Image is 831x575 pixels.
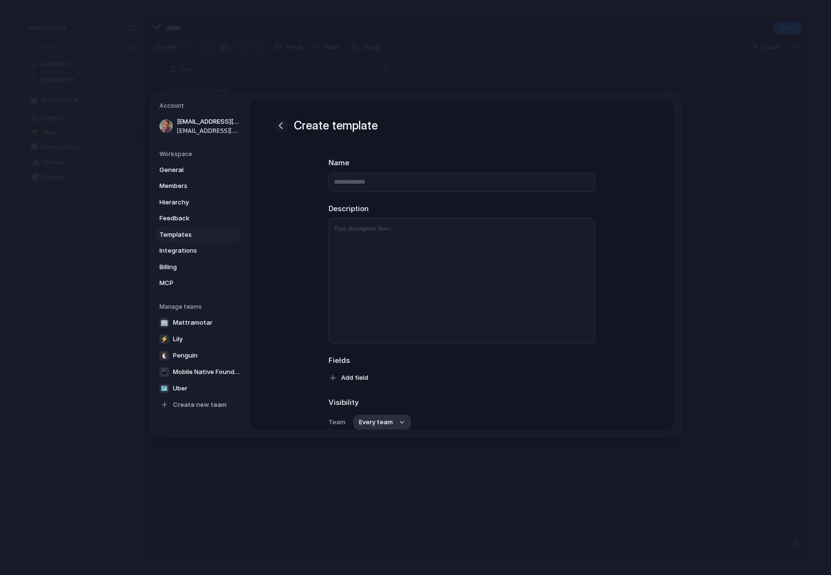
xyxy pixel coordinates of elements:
span: Templates [159,230,221,239]
a: ⚡Lily [157,331,245,346]
div: ⚡ [159,334,169,344]
a: General [157,162,241,177]
span: MCP [159,278,221,288]
div: 🐧 [159,350,169,360]
a: Billing [157,259,241,274]
h5: Workspace [159,149,241,158]
a: MCP [157,275,241,291]
a: 📱Mobile Native Foundation [157,364,245,379]
h5: Account [159,101,241,110]
a: 🗺Uber [157,380,245,396]
span: Hierarchy [159,197,221,207]
span: Name [329,158,595,169]
a: 🐧Penguin [157,347,245,363]
span: Members [159,181,221,191]
button: Add field [323,370,376,385]
span: Feedback [159,214,221,223]
h5: Manage teams [159,302,241,311]
span: [EMAIL_ADDRESS][PERSON_NAME][DOMAIN_NAME] [177,126,239,135]
span: Every team [359,417,393,427]
span: Mattramotar [173,318,213,328]
span: Integrations [159,246,221,256]
div: 📱 [159,367,169,376]
span: Create new team [173,400,227,410]
div: 🗺 [159,383,169,393]
span: Mobile Native Foundation [173,367,243,377]
span: Visibility [329,397,595,408]
span: General [159,165,221,174]
span: Uber [173,384,187,393]
div: 🏢 [159,317,169,327]
span: [EMAIL_ADDRESS][PERSON_NAME][DOMAIN_NAME] [177,117,239,127]
a: Members [157,178,241,194]
span: Description [329,203,595,214]
a: Integrations [157,243,241,259]
a: Feedback [157,211,241,226]
a: [EMAIL_ADDRESS][PERSON_NAME][DOMAIN_NAME][EMAIL_ADDRESS][PERSON_NAME][DOMAIN_NAME] [157,114,241,138]
span: Add field [341,373,368,383]
h1: Create template [294,117,378,134]
a: 🏢Mattramotar [157,315,245,330]
span: Penguin [173,351,198,360]
a: Create new team [157,397,245,412]
span: Billing [159,262,221,272]
a: Templates [157,227,241,242]
span: Lily [173,334,183,344]
a: Hierarchy [157,194,241,210]
button: Every team [353,415,411,430]
span: Team [329,417,345,427]
span: Fields [329,355,595,366]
